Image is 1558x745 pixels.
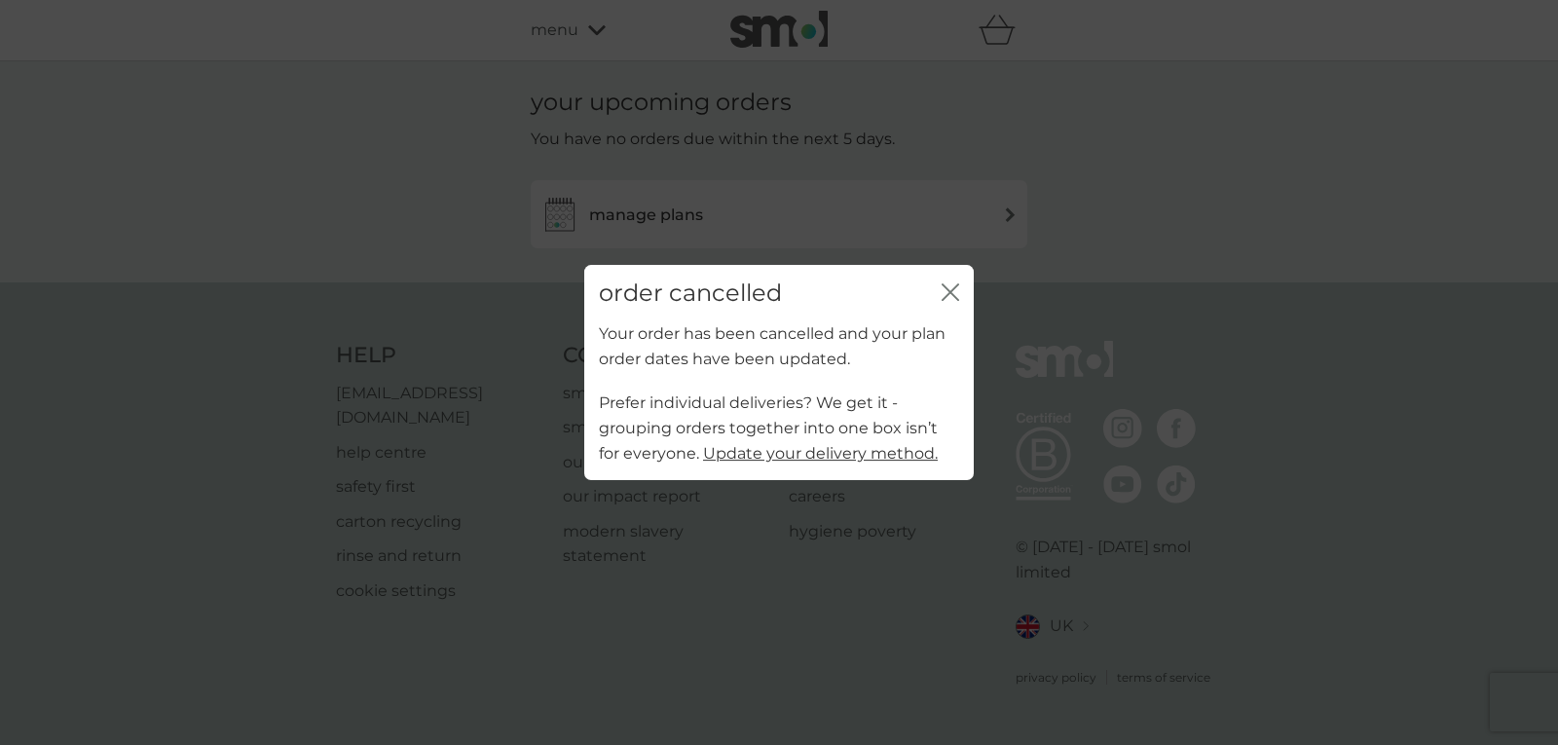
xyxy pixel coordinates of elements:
p: Your order has been cancelled and your plan order dates have been updated. [599,321,959,371]
span: Prefer individual deliveries? We get it - grouping orders together into one box isn’t for everyone. [599,394,938,463]
button: close [942,283,959,304]
a: Update your delivery method. [703,444,938,463]
h2: order cancelled [599,279,782,308]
